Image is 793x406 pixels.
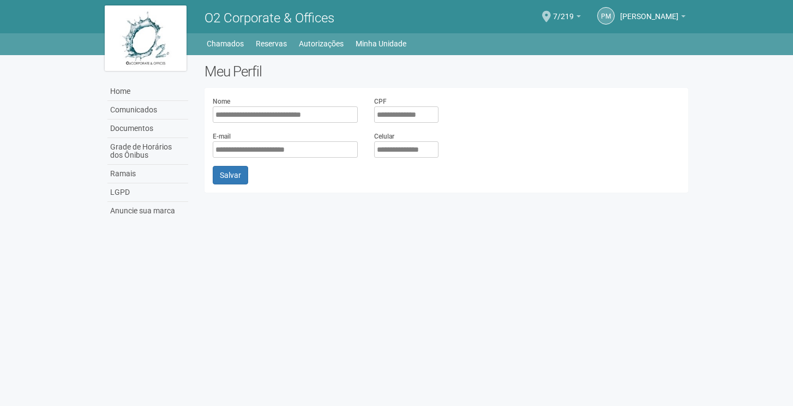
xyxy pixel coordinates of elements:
[205,63,688,80] h2: Meu Perfil
[107,202,188,220] a: Anuncie sua marca
[213,166,248,184] button: Salvar
[105,5,187,71] img: logo.jpg
[107,120,188,138] a: Documentos
[107,165,188,183] a: Ramais
[107,82,188,101] a: Home
[107,101,188,120] a: Comunicados
[553,14,581,22] a: 7/219
[107,138,188,165] a: Grade de Horários dos Ônibus
[374,97,387,106] label: CPF
[256,36,287,51] a: Reservas
[597,7,615,25] a: PM
[553,2,574,21] span: 7/219
[299,36,344,51] a: Autorizações
[374,132,394,141] label: Celular
[107,183,188,202] a: LGPD
[213,97,230,106] label: Nome
[620,2,678,21] span: Paulo Mauricio Rodrigues Pinto
[205,10,334,26] span: O2 Corporate & Offices
[620,14,686,22] a: [PERSON_NAME]
[356,36,406,51] a: Minha Unidade
[207,36,244,51] a: Chamados
[213,132,231,141] label: E-mail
